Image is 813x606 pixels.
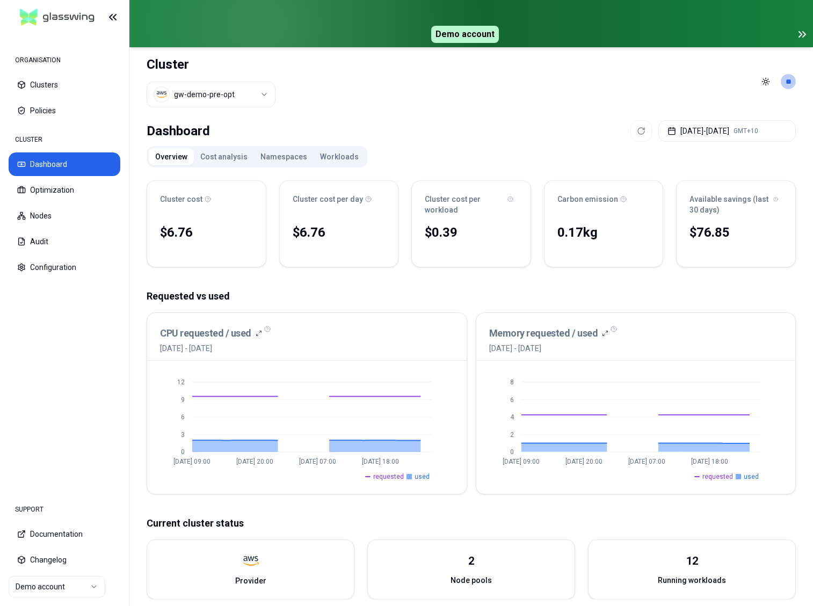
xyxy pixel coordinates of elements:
p: Current cluster status [147,516,796,531]
h3: Memory requested / used [489,326,598,341]
span: requested [373,472,404,481]
p: Requested vs used [147,289,796,304]
button: Namespaces [254,148,314,165]
div: $0.39 [425,224,518,241]
tspan: [DATE] 20:00 [236,458,273,465]
tspan: [DATE] 18:00 [362,458,399,465]
tspan: [DATE] 18:00 [691,458,728,465]
div: 12 [686,553,698,568]
div: Available savings (last 30 days) [689,194,782,215]
img: aws [156,89,167,100]
tspan: 9 [181,396,185,404]
div: Cluster cost per day [293,194,386,205]
span: GMT+10 [734,127,758,135]
span: Demo account [431,26,499,43]
img: aws [243,553,259,569]
button: Documentation [9,522,120,546]
tspan: 6 [510,396,513,404]
div: gw-demo-pre-opt [174,89,235,100]
div: 2 [468,553,474,568]
span: used [415,472,430,481]
span: used [744,472,759,481]
button: Optimization [9,178,120,202]
div: Cluster cost [160,194,253,205]
button: Select a value [147,82,275,107]
button: Audit [9,230,120,253]
button: Policies [9,99,120,122]
h1: Cluster [147,56,275,73]
div: Cluster cost per workload [425,194,518,215]
img: GlassWing [16,5,99,30]
tspan: 2 [510,431,513,439]
tspan: [DATE] 07:00 [628,458,665,465]
button: Workloads [314,148,365,165]
div: ORGANISATION [9,49,120,71]
button: Changelog [9,548,120,572]
h3: CPU requested / used [160,326,251,341]
tspan: [DATE] 09:00 [173,458,210,465]
span: Running workloads [658,575,726,586]
div: SUPPORT [9,499,120,520]
button: Overview [149,148,194,165]
div: $6.76 [293,224,386,241]
tspan: 0 [510,448,513,456]
span: Node pools [451,575,492,586]
button: Clusters [9,73,120,97]
div: $6.76 [160,224,253,241]
div: Carbon emission [557,194,650,205]
div: Dashboard [147,120,210,142]
tspan: 6 [181,413,185,421]
span: [DATE] - [DATE] [489,343,609,354]
span: [DATE] - [DATE] [160,343,262,354]
tspan: 0 [181,448,185,456]
button: Nodes [9,204,120,228]
div: CLUSTER [9,129,120,150]
tspan: [DATE] 09:00 [503,458,540,465]
span: Provider [235,575,266,586]
div: 0.17 kg [557,224,650,241]
button: Configuration [9,255,120,279]
button: Cost analysis [194,148,254,165]
button: [DATE]-[DATE]GMT+10 [658,120,796,142]
tspan: 12 [177,378,185,386]
button: Dashboard [9,152,120,176]
tspan: 3 [181,431,185,439]
tspan: 4 [510,413,514,421]
tspan: [DATE] 20:00 [565,458,603,465]
span: requested [702,472,733,481]
tspan: [DATE] 07:00 [299,458,336,465]
div: $76.85 [689,224,782,241]
tspan: 8 [510,378,513,386]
